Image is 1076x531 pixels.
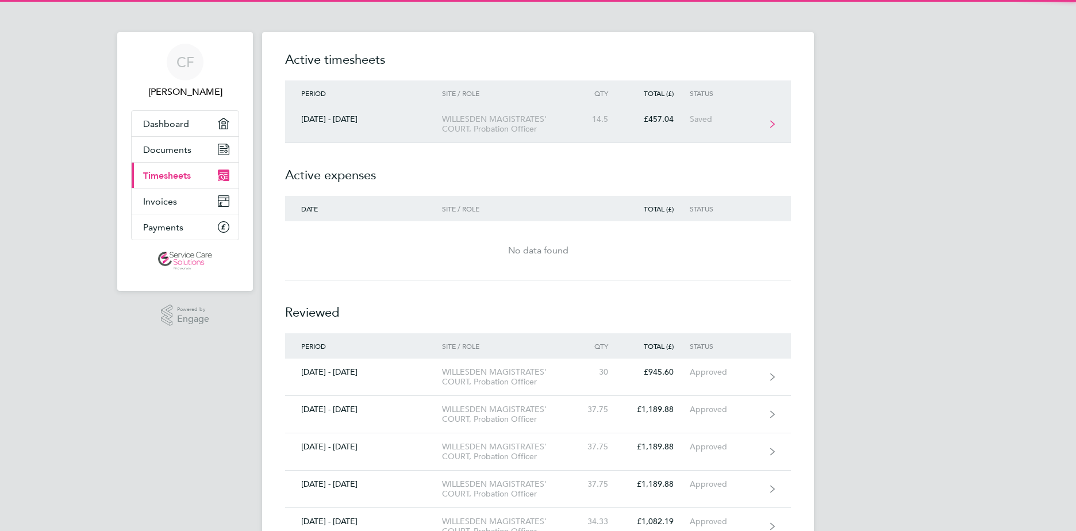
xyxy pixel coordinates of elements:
div: Total (£) [624,89,690,97]
div: [DATE] - [DATE] [285,442,442,452]
a: Timesheets [132,163,239,188]
h2: Active timesheets [285,51,791,80]
div: 14.5 [574,114,624,124]
span: Engage [177,314,209,324]
span: Cleo Ferguson [131,85,239,99]
div: Date [285,205,442,213]
a: Invoices [132,188,239,214]
div: £945.60 [624,367,690,377]
div: WILLESDEN MAGISTRATES' COURT, Probation Officer [442,405,574,424]
div: 34.33 [574,517,624,526]
span: Period [301,341,326,351]
div: Status [690,342,760,350]
a: Payments [132,214,239,240]
div: Site / Role [442,342,574,350]
div: Total (£) [624,342,690,350]
div: Site / Role [442,205,574,213]
div: £1,082.19 [624,517,690,526]
div: Qty [574,342,624,350]
a: Dashboard [132,111,239,136]
div: £457.04 [624,114,690,124]
div: 37.75 [574,479,624,489]
a: [DATE] - [DATE]WILLESDEN MAGISTRATES' COURT, Probation Officer14.5£457.04Saved [285,106,791,143]
nav: Main navigation [117,32,253,291]
div: No data found [285,244,791,257]
div: [DATE] - [DATE] [285,114,442,124]
a: [DATE] - [DATE]WILLESDEN MAGISTRATES' COURT, Probation Officer37.75£1,189.88Approved [285,396,791,433]
div: WILLESDEN MAGISTRATES' COURT, Probation Officer [442,479,574,499]
a: [DATE] - [DATE]WILLESDEN MAGISTRATES' COURT, Probation Officer30£945.60Approved [285,359,791,396]
div: Approved [690,367,760,377]
a: Go to home page [131,252,239,270]
a: Powered byEngage [161,305,210,326]
span: Period [301,88,326,98]
span: Payments [143,222,183,233]
div: £1,189.88 [624,405,690,414]
h2: Reviewed [285,280,791,333]
div: Approved [690,405,760,414]
div: [DATE] - [DATE] [285,367,442,377]
div: Saved [690,114,760,124]
div: Status [690,89,760,97]
div: Approved [690,517,760,526]
div: £1,189.88 [624,442,690,452]
a: CF[PERSON_NAME] [131,44,239,99]
div: Qty [574,89,624,97]
span: Timesheets [143,170,191,181]
div: Approved [690,442,760,452]
span: Documents [143,144,191,155]
div: Status [690,205,760,213]
div: WILLESDEN MAGISTRATES' COURT, Probation Officer [442,114,574,134]
a: [DATE] - [DATE]WILLESDEN MAGISTRATES' COURT, Probation Officer37.75£1,189.88Approved [285,471,791,508]
img: servicecare-logo-retina.png [158,252,212,270]
div: [DATE] - [DATE] [285,405,442,414]
div: 30 [574,367,624,377]
div: [DATE] - [DATE] [285,517,442,526]
div: £1,189.88 [624,479,690,489]
span: Powered by [177,305,209,314]
div: WILLESDEN MAGISTRATES' COURT, Probation Officer [442,367,574,387]
div: Approved [690,479,760,489]
div: Site / Role [442,89,574,97]
div: WILLESDEN MAGISTRATES' COURT, Probation Officer [442,442,574,461]
h2: Active expenses [285,143,791,196]
div: 37.75 [574,442,624,452]
a: [DATE] - [DATE]WILLESDEN MAGISTRATES' COURT, Probation Officer37.75£1,189.88Approved [285,433,791,471]
a: Documents [132,137,239,162]
div: 37.75 [574,405,624,414]
span: Dashboard [143,118,189,129]
div: Total (£) [624,205,690,213]
div: [DATE] - [DATE] [285,479,442,489]
span: CF [176,55,194,70]
span: Invoices [143,196,177,207]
